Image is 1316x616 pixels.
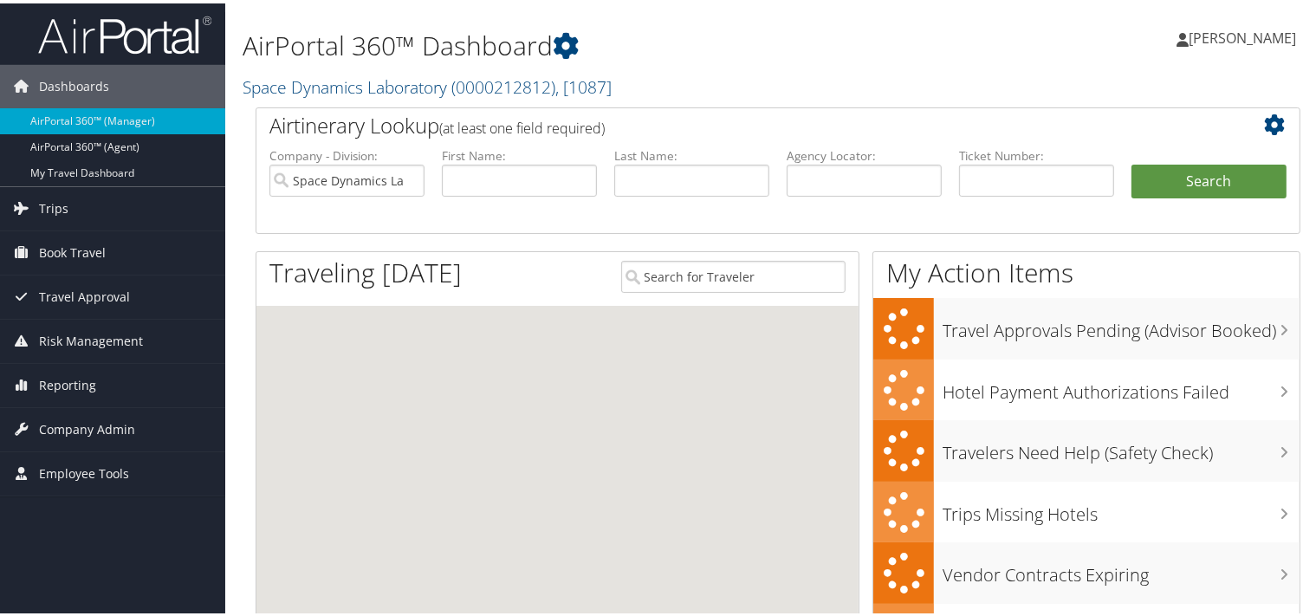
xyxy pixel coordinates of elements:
span: , [ 1087 ] [555,72,612,95]
a: Vendor Contracts Expiring [873,539,1300,600]
h1: Traveling [DATE] [269,251,462,288]
h1: AirPortal 360™ Dashboard [243,24,956,61]
button: Search [1131,161,1287,196]
span: [PERSON_NAME] [1189,25,1296,44]
h3: Travel Approvals Pending (Advisor Booked) [943,307,1300,340]
h1: My Action Items [873,251,1300,288]
h3: Vendor Contracts Expiring [943,551,1300,584]
a: Travel Approvals Pending (Advisor Booked) [873,295,1300,356]
a: Travelers Need Help (Safety Check) [873,417,1300,478]
span: Risk Management [39,316,143,360]
h2: Airtinerary Lookup [269,107,1200,137]
img: airportal-logo.png [38,11,211,52]
span: ( 0000212812 ) [451,72,555,95]
a: Hotel Payment Authorizations Failed [873,356,1300,418]
label: Last Name: [614,144,769,161]
span: Book Travel [39,228,106,271]
label: Agency Locator: [787,144,942,161]
h3: Trips Missing Hotels [943,490,1300,523]
a: Trips Missing Hotels [873,478,1300,540]
span: Trips [39,184,68,227]
span: (at least one field required) [439,115,605,134]
label: Company - Division: [269,144,425,161]
input: Search for Traveler [621,257,846,289]
h3: Travelers Need Help (Safety Check) [943,429,1300,462]
span: Travel Approval [39,272,130,315]
a: [PERSON_NAME] [1177,9,1313,61]
span: Reporting [39,360,96,404]
a: Space Dynamics Laboratory [243,72,612,95]
label: Ticket Number: [959,144,1114,161]
span: Dashboards [39,62,109,105]
label: First Name: [442,144,597,161]
span: Company Admin [39,405,135,448]
h3: Hotel Payment Authorizations Failed [943,368,1300,401]
span: Employee Tools [39,449,129,492]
